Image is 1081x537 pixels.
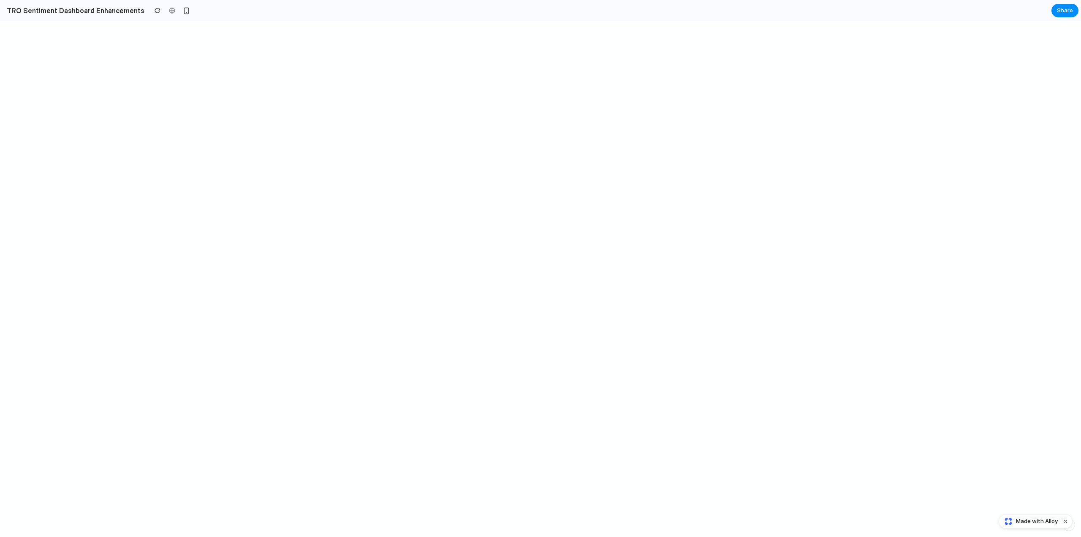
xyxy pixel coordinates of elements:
h2: TRO Sentiment Dashboard Enhancements [3,5,144,16]
a: Made with Alloy [999,517,1059,526]
button: Share [1051,4,1078,17]
button: Dismiss watermark [1060,516,1070,526]
span: Share [1057,6,1073,15]
span: Made with Alloy [1016,517,1058,526]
